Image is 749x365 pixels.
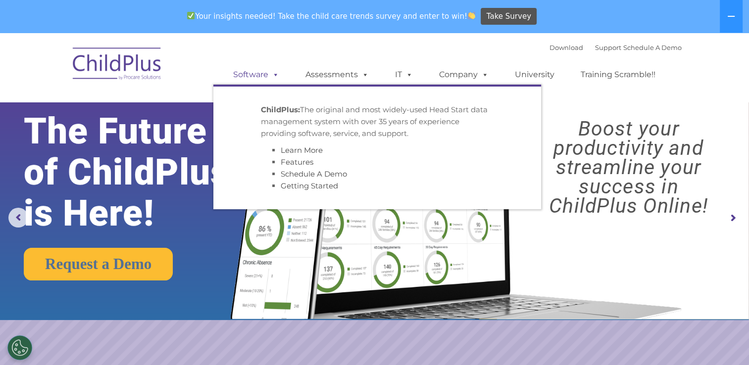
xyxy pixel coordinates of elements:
[24,248,173,280] a: Request a Demo
[549,44,682,51] font: |
[481,8,537,25] a: Take Survey
[281,145,323,155] a: Learn More
[487,8,531,25] span: Take Survey
[296,65,379,85] a: Assessments
[623,44,682,51] a: Schedule A Demo
[468,12,475,19] img: 👏
[68,41,167,90] img: ChildPlus by Procare Solutions
[549,44,583,51] a: Download
[281,169,347,179] a: Schedule A Demo
[187,12,195,19] img: ✅
[261,105,300,114] strong: ChildPlus:
[138,106,180,113] span: Phone number
[223,65,289,85] a: Software
[517,119,740,216] rs-layer: Boost your productivity and streamline your success in ChildPlus Online!
[595,44,621,51] a: Support
[7,335,32,360] button: Cookies Settings
[281,157,313,167] a: Features
[429,65,499,85] a: Company
[505,65,564,85] a: University
[261,104,494,139] p: The original and most widely-used Head Start data management system with over 35 years of experie...
[281,181,338,190] a: Getting Started
[183,6,480,26] span: Your insights needed! Take the child care trends survey and enter to win!
[138,65,168,73] span: Last name
[385,65,423,85] a: IT
[24,111,263,234] rs-layer: The Future of ChildPlus is Here!
[571,65,665,85] a: Training Scramble!!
